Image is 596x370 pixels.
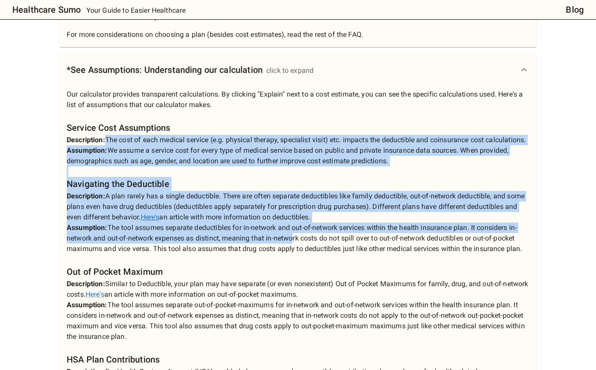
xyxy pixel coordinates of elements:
p: Your Guide to Easier Healthcare [86,5,186,16]
h6: Service Cost Assumptions [67,121,529,135]
h6: Navigating the Deductible [67,177,529,191]
a: Blog [566,3,584,17]
div: *See Assumptions: Understanding our calculationclick to expand [60,54,536,86]
h6: Healthcare Sumo [12,3,81,17]
h6: Out of Pocket Maximum [67,265,529,279]
strong: Assumption: [67,146,107,154]
a: Here's [141,213,160,221]
a: Healthcare Sumo [5,3,81,17]
h6: *See Assumptions: Understanding our calculation [67,63,263,77]
div: click to expand [266,65,314,76]
strong: Assumption: [67,223,107,232]
strong: Assumption: [67,301,107,309]
strong: Description: [67,136,105,144]
a: Here's [86,290,104,298]
strong: Description: [67,280,105,288]
strong: Description: [67,192,105,200]
h6: HSA Plan Contributions [67,352,529,366]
